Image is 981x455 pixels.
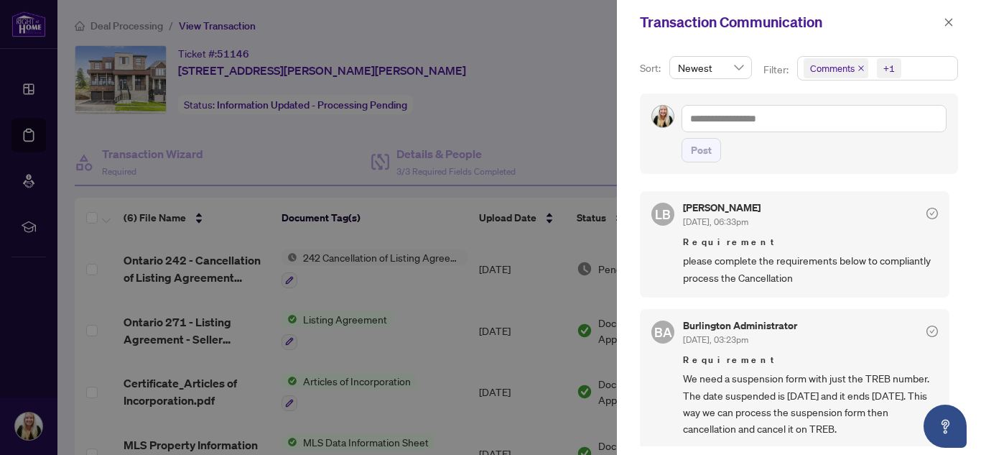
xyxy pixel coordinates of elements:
span: [DATE], 03:23pm [683,334,748,345]
span: check-circle [926,208,938,219]
span: Requirement [683,235,938,249]
span: Comments [810,61,855,75]
button: Open asap [924,405,967,448]
span: please complete the requirements below to compliantly process the Cancellation [683,252,938,286]
img: Profile Icon [652,106,674,127]
p: Sort: [640,60,664,76]
span: Newest [678,57,743,78]
span: LB [655,204,671,224]
span: Comments [804,58,868,78]
span: close [857,65,865,72]
div: +1 [883,61,895,75]
p: Filter: [763,62,791,78]
span: We need a suspension form with just the TREB number. The date suspended is [DATE] and it ends [DA... [683,370,938,438]
span: close [944,17,954,27]
span: [DATE], 06:33pm [683,216,748,227]
div: Transaction Communication [640,12,939,33]
span: BA [654,322,672,342]
span: check-circle [926,326,938,337]
h5: [PERSON_NAME] [683,203,761,213]
span: Requirement [683,353,938,367]
h5: Burlington Administrator [683,321,797,331]
button: Post [682,138,721,162]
